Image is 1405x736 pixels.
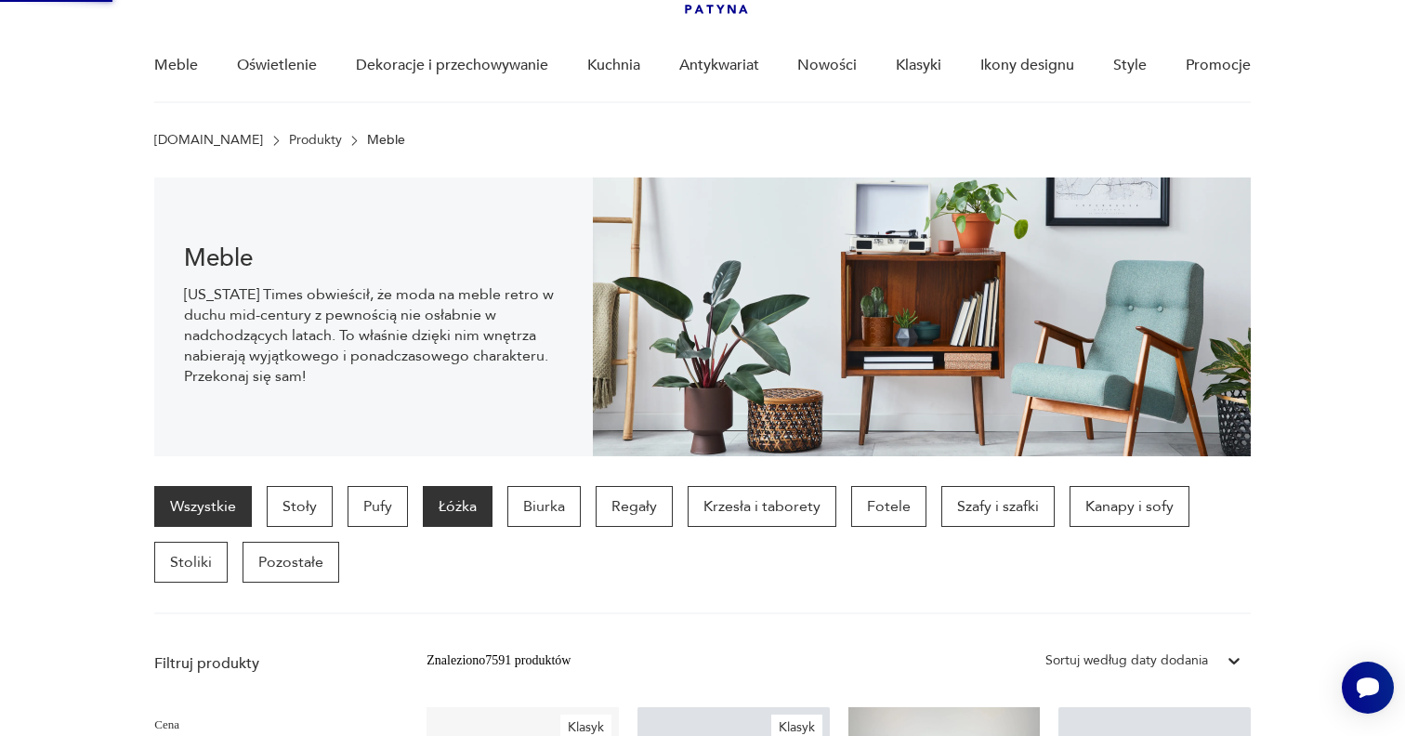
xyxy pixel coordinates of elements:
a: Ikony designu [980,30,1074,101]
a: Kuchnia [587,30,640,101]
a: [DOMAIN_NAME] [154,133,263,148]
a: Szafy i szafki [941,486,1055,527]
div: Sortuj według daty dodania [1045,651,1208,671]
img: Meble [593,177,1251,456]
a: Regały [596,486,673,527]
a: Fotele [851,486,926,527]
a: Biurka [507,486,581,527]
a: Stoliki [154,542,228,583]
a: Kanapy i sofy [1070,486,1189,527]
p: Meble [367,133,405,148]
div: Znaleziono 7591 produktów [427,651,571,671]
p: [US_STATE] Times obwieścił, że moda na meble retro w duchu mid-century z pewnością nie osłabnie w... [184,284,563,387]
a: Antykwariat [679,30,759,101]
a: Stoły [267,486,333,527]
a: Style [1113,30,1147,101]
a: Pufy [348,486,408,527]
a: Produkty [289,133,342,148]
a: Nowości [797,30,857,101]
a: Dekoracje i przechowywanie [356,30,548,101]
h1: Meble [184,247,563,269]
p: Cena [154,715,382,735]
a: Łóżka [423,486,492,527]
iframe: Smartsupp widget button [1342,662,1394,714]
a: Klasyki [896,30,941,101]
a: Meble [154,30,198,101]
p: Filtruj produkty [154,653,382,674]
a: Wszystkie [154,486,252,527]
a: Promocje [1186,30,1251,101]
a: Oświetlenie [237,30,317,101]
a: Krzesła i taborety [688,486,836,527]
a: Pozostałe [243,542,339,583]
